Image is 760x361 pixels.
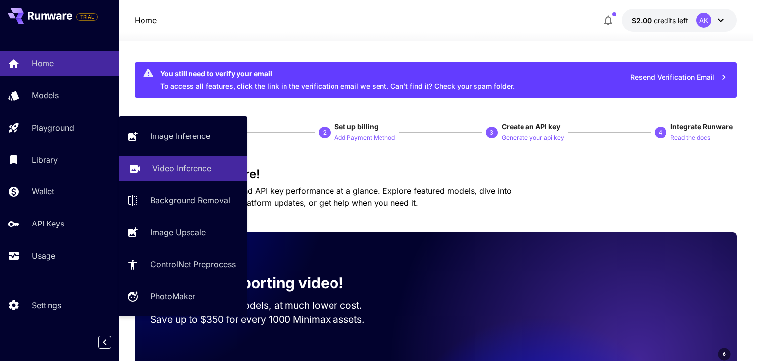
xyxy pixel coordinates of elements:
[32,299,61,311] p: Settings
[32,154,58,166] p: Library
[119,252,247,276] a: ControlNet Preprocess
[150,290,195,302] p: PhotoMaker
[654,16,688,25] span: credits left
[135,186,512,208] span: Check out your usage stats and API key performance at a glance. Explore featured models, dive int...
[150,194,230,206] p: Background Removal
[622,9,737,32] button: $2.00
[150,313,381,327] p: Save up to $350 for every 1000 Minimax assets.
[135,14,157,26] p: Home
[160,68,515,79] div: You still need to verify your email
[502,122,560,131] span: Create an API key
[135,167,737,181] h3: Welcome to Runware!
[150,258,236,270] p: ControlNet Preprocess
[32,57,54,69] p: Home
[119,188,247,213] a: Background Removal
[490,128,493,137] p: 3
[670,122,733,131] span: Integrate Runware
[119,156,247,180] a: Video Inference
[160,65,515,95] div: To access all features, click the link in the verification email we sent. Can’t find it? Check yo...
[77,13,97,21] span: TRIAL
[323,128,327,137] p: 2
[106,333,119,351] div: Collapse sidebar
[150,130,210,142] p: Image Inference
[32,185,54,197] p: Wallet
[723,350,726,358] span: 6
[119,284,247,309] a: PhotoMaker
[625,67,733,88] button: Resend Verification Email
[150,298,381,313] p: Run the best video models, at much lower cost.
[98,336,111,349] button: Collapse sidebar
[632,15,688,26] div: $2.00
[334,134,395,143] p: Add Payment Method
[32,90,59,101] p: Models
[135,14,157,26] nav: breadcrumb
[152,162,211,174] p: Video Inference
[119,220,247,244] a: Image Upscale
[76,11,98,23] span: Add your payment card to enable full platform functionality.
[632,16,654,25] span: $2.00
[150,226,206,238] p: Image Upscale
[32,122,74,134] p: Playground
[32,218,64,229] p: API Keys
[659,128,662,137] p: 4
[670,134,710,143] p: Read the docs
[119,124,247,148] a: Image Inference
[334,122,379,131] span: Set up billing
[696,13,711,28] div: AK
[178,272,343,294] p: Now supporting video!
[502,134,564,143] p: Generate your api key
[32,250,55,262] p: Usage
